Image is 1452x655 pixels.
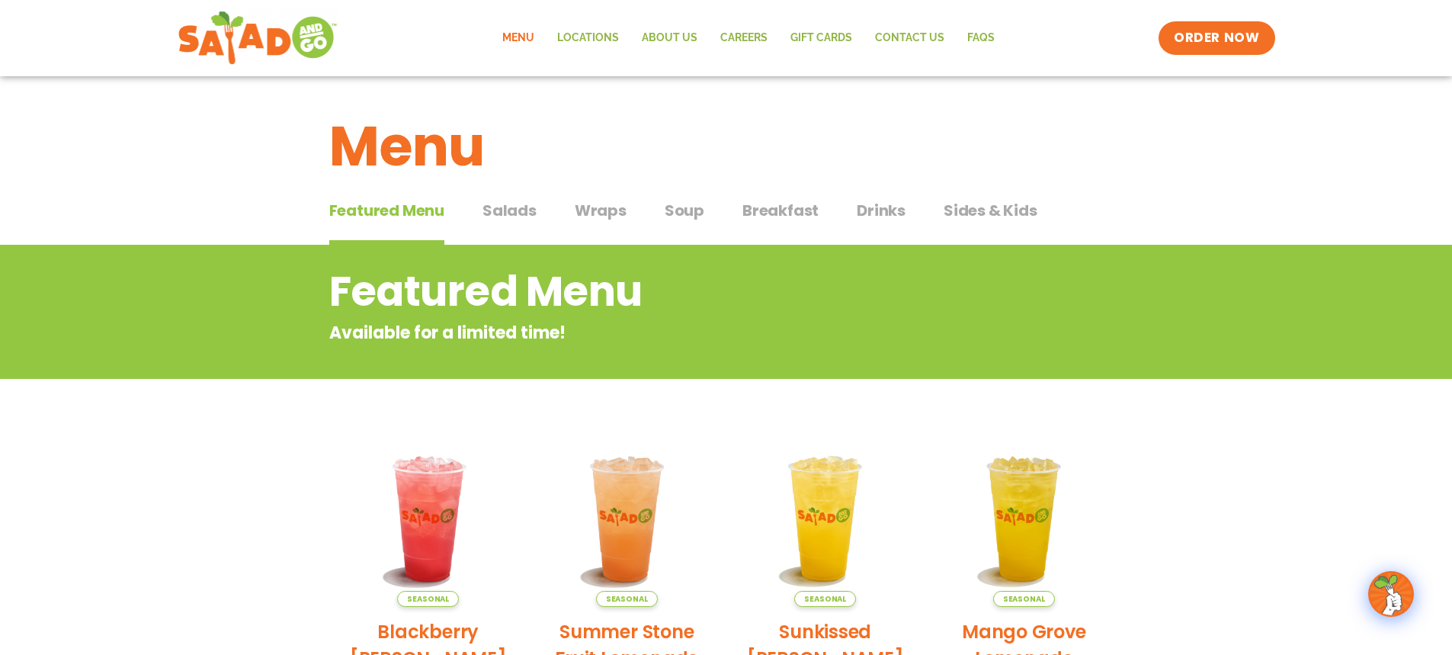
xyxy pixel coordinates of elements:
span: Breakfast [742,199,819,222]
span: Seasonal [993,591,1055,607]
h1: Menu [329,105,1123,188]
img: Product photo for Summer Stone Fruit Lemonade [539,431,715,607]
a: FAQs [956,21,1006,56]
span: ORDER NOW [1174,29,1259,47]
div: Tabbed content [329,194,1123,246]
span: Seasonal [794,591,856,607]
span: Featured Menu [329,199,444,222]
span: Wraps [575,199,627,222]
a: Menu [491,21,546,56]
a: Contact Us [864,21,956,56]
span: Drinks [857,199,905,222]
a: Locations [546,21,630,56]
span: Sides & Kids [944,199,1037,222]
nav: Menu [491,21,1006,56]
img: Product photo for Sunkissed Yuzu Lemonade [738,431,914,607]
a: ORDER NOW [1159,21,1274,55]
img: Product photo for Mango Grove Lemonade [936,431,1112,607]
h2: Featured Menu [329,261,1001,323]
a: About Us [630,21,709,56]
span: Salads [482,199,537,222]
img: wpChatIcon [1370,573,1412,615]
img: Product photo for Blackberry Bramble Lemonade [341,431,517,607]
p: Available for a limited time! [329,320,1001,345]
a: GIFT CARDS [779,21,864,56]
a: Careers [709,21,779,56]
span: Soup [665,199,704,222]
span: Seasonal [596,591,658,607]
span: Seasonal [397,591,459,607]
img: new-SAG-logo-768×292 [178,8,338,69]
